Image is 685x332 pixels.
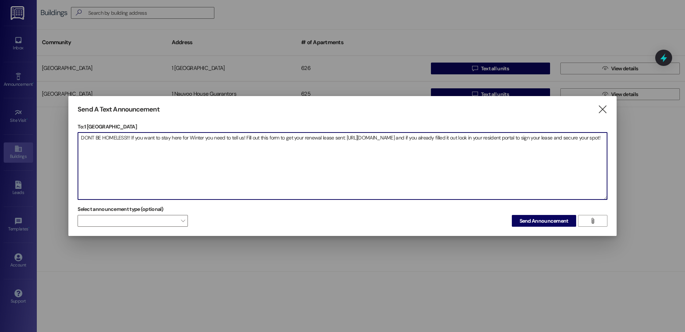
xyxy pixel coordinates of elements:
i:  [597,106,607,113]
textarea: DONT BE HOMELESS!!! If you want to stay here for Winter you need to tell us! Fill out this form t... [78,133,607,199]
h3: Send A Text Announcement [78,105,159,114]
button: Send Announcement [512,215,576,227]
span: Send Announcement [520,217,568,225]
i:  [590,218,595,224]
div: DONT BE HOMELESS!!! If you want to stay here for Winter you need to tell us! Fill out this form t... [78,132,607,200]
p: To: 1 [GEOGRAPHIC_DATA] [78,123,607,130]
label: Select announcement type (optional) [78,204,164,215]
